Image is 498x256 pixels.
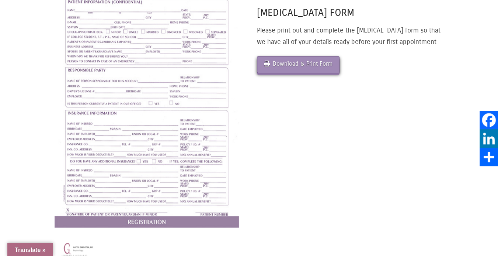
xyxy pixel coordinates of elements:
h5: [MEDICAL_DATA] form [257,6,446,20]
p: Please print out and complete the [MEDICAL_DATA] form so that we have all of your details ready b... [257,25,446,47]
a: Facebook [480,111,498,129]
a: Download & Print Form [257,56,339,73]
a: LinkedIn [480,129,498,148]
span: Translate » [15,247,46,253]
